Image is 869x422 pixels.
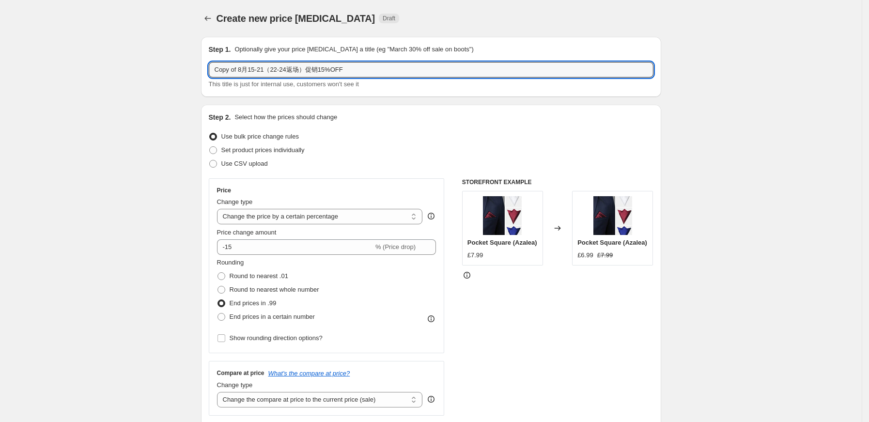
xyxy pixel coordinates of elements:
span: Draft [383,15,395,22]
span: Set product prices individually [221,146,305,154]
h3: Price [217,187,231,194]
button: What's the compare at price? [268,370,350,377]
h2: Step 1. [209,45,231,54]
span: % (Price drop) [375,243,416,250]
span: Round to nearest whole number [230,286,319,293]
div: help [426,394,436,404]
span: Show rounding direction options? [230,334,323,342]
button: Price change jobs [201,12,215,25]
p: Select how the prices should change [234,112,337,122]
span: Pocket Square (Azalea) [577,239,647,246]
span: Change type [217,381,253,389]
span: Change type [217,198,253,205]
h3: Compare at price [217,369,264,377]
input: 30% off holiday sale [209,62,653,78]
span: This title is just for internal use, customers won't see it [209,80,359,88]
div: help [426,211,436,221]
span: Use CSV upload [221,160,268,167]
h2: Step 2. [209,112,231,122]
img: s_46a459cd-f4e3-4516-9b50-6b4a1ca36427_80x.jpg [593,196,632,235]
span: End prices in a certain number [230,313,315,320]
h6: STOREFRONT EXAMPLE [462,178,653,186]
input: -15 [217,239,373,255]
img: s_46a459cd-f4e3-4516-9b50-6b4a1ca36427_80x.jpg [483,196,522,235]
span: Rounding [217,259,244,266]
div: £7.99 [467,250,483,260]
span: End prices in .99 [230,299,277,307]
strike: £7.99 [597,250,613,260]
p: Optionally give your price [MEDICAL_DATA] a title (eg "March 30% off sale on boots") [234,45,473,54]
div: £6.99 [577,250,593,260]
span: Create new price [MEDICAL_DATA] [217,13,375,24]
span: Round to nearest .01 [230,272,288,280]
span: Pocket Square (Azalea) [467,239,537,246]
span: Use bulk price change rules [221,133,299,140]
span: Price change amount [217,229,277,236]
